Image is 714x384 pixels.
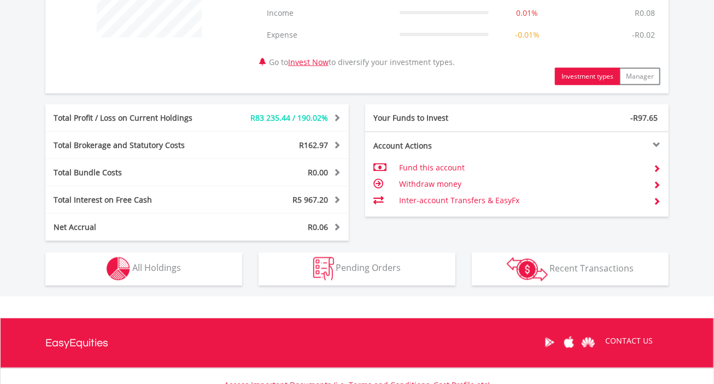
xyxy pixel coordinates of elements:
span: All Holdings [132,262,181,274]
span: R0.00 [308,167,328,178]
td: -R0.02 [627,24,660,46]
a: CONTACT US [598,326,660,356]
div: Account Actions [365,140,517,151]
td: R0.08 [629,2,660,24]
div: Your Funds to Invest [365,113,517,123]
button: Investment types [555,68,620,85]
span: R162.97 [299,140,328,150]
img: holdings-wht.png [107,257,130,281]
div: Total Interest on Free Cash [45,194,223,205]
td: Inter-account Transfers & EasyFx [399,192,645,209]
span: R0.06 [308,222,328,232]
img: pending_instructions-wht.png [313,257,334,281]
td: -0.01% [494,24,561,46]
button: All Holdings [45,253,242,286]
td: Income [261,2,394,24]
a: Apple [559,326,578,359]
span: Pending Orders [336,262,401,274]
span: -R97.65 [630,113,658,123]
span: R83 235.44 / 190.02% [250,113,328,123]
td: Withdraw money [399,176,645,192]
div: Total Bundle Costs [45,167,223,178]
button: Manager [619,68,660,85]
img: transactions-zar-wht.png [507,257,548,281]
td: Fund this account [399,159,645,176]
div: Total Brokerage and Statutory Costs [45,140,223,151]
a: Huawei [578,326,598,359]
div: Net Accrual [45,222,223,233]
div: Total Profit / Loss on Current Holdings [45,113,223,123]
button: Pending Orders [259,253,455,286]
span: R5 967.20 [292,194,328,205]
td: Expense [261,24,394,46]
a: EasyEquities [45,318,108,368]
a: Invest Now [288,57,329,67]
a: Google Play [540,326,559,359]
button: Recent Transactions [472,253,669,286]
td: 0.01% [494,2,561,24]
span: Recent Transactions [550,262,634,274]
